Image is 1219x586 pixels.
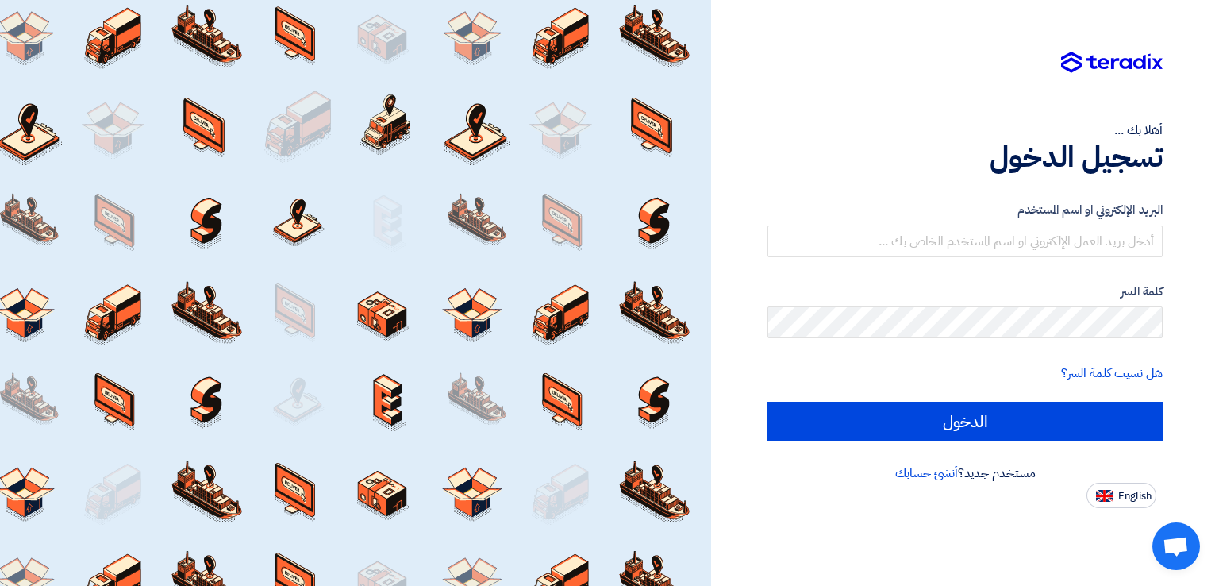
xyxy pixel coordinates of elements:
span: English [1118,491,1152,502]
a: أنشئ حسابك [895,464,958,483]
div: أهلا بك ... [767,121,1163,140]
label: البريد الإلكتروني او اسم المستخدم [767,201,1163,219]
button: English [1086,483,1156,508]
div: Open chat [1152,522,1200,570]
input: أدخل بريد العمل الإلكتروني او اسم المستخدم الخاص بك ... [767,226,1163,257]
a: هل نسيت كلمة السر؟ [1061,364,1163,383]
img: Teradix logo [1061,52,1163,74]
div: مستخدم جديد؟ [767,464,1163,483]
img: en-US.png [1096,490,1113,502]
label: كلمة السر [767,283,1163,301]
input: الدخول [767,402,1163,441]
h1: تسجيل الدخول [767,140,1163,175]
